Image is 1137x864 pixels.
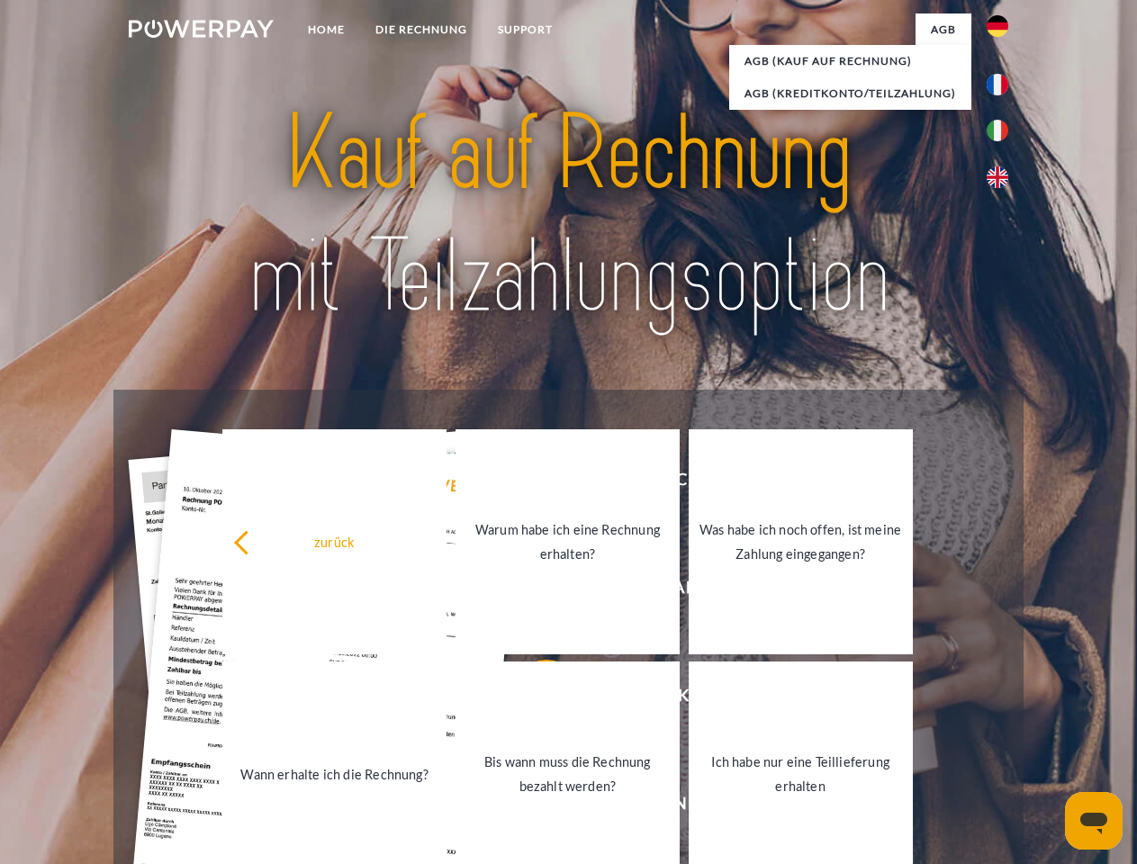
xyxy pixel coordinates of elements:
img: fr [987,74,1008,95]
div: Wann erhalte ich die Rechnung? [233,761,436,786]
a: agb [916,13,971,46]
div: Bis wann muss die Rechnung bezahlt werden? [466,750,669,798]
a: AGB (Kauf auf Rechnung) [729,45,971,77]
img: logo-powerpay-white.svg [129,20,274,38]
div: zurück [233,529,436,553]
img: title-powerpay_de.svg [172,86,965,345]
iframe: Schaltfläche zum Öffnen des Messaging-Fensters [1065,792,1123,850]
img: en [987,166,1008,188]
div: Warum habe ich eine Rechnung erhalten? [466,517,669,566]
a: Home [293,13,360,46]
div: Was habe ich noch offen, ist meine Zahlung eingegangen? [699,517,902,566]
a: SUPPORT [483,13,568,46]
a: AGB (Kreditkonto/Teilzahlung) [729,77,971,110]
a: Was habe ich noch offen, ist meine Zahlung eingegangen? [689,429,913,654]
img: de [987,15,1008,37]
a: DIE RECHNUNG [360,13,483,46]
img: it [987,120,1008,141]
div: Ich habe nur eine Teillieferung erhalten [699,750,902,798]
